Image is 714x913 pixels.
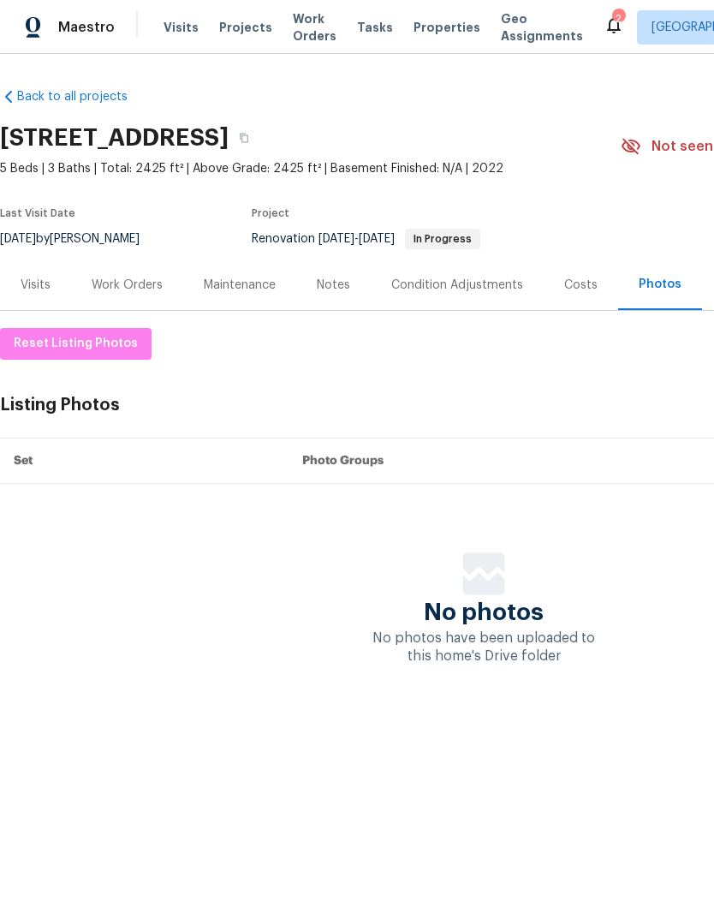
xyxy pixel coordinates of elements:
div: Visits [21,277,51,294]
span: No photos [424,604,544,621]
span: Work Orders [293,10,336,45]
div: Costs [564,277,598,294]
span: Project [252,208,289,218]
span: Renovation [252,233,480,245]
span: - [318,233,395,245]
span: Properties [414,19,480,36]
span: [DATE] [318,233,354,245]
span: [DATE] [359,233,395,245]
span: Projects [219,19,272,36]
div: Work Orders [92,277,163,294]
div: Maintenance [204,277,276,294]
div: Notes [317,277,350,294]
span: Maestro [58,19,115,36]
div: Photos [639,276,681,293]
span: Reset Listing Photos [14,333,138,355]
span: Geo Assignments [501,10,583,45]
div: Condition Adjustments [391,277,523,294]
span: Visits [164,19,199,36]
div: 2 [612,10,624,27]
span: Tasks [357,21,393,33]
span: In Progress [407,234,479,244]
button: Copy Address [229,122,259,153]
span: No photos have been uploaded to this home's Drive folder [372,631,595,663]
